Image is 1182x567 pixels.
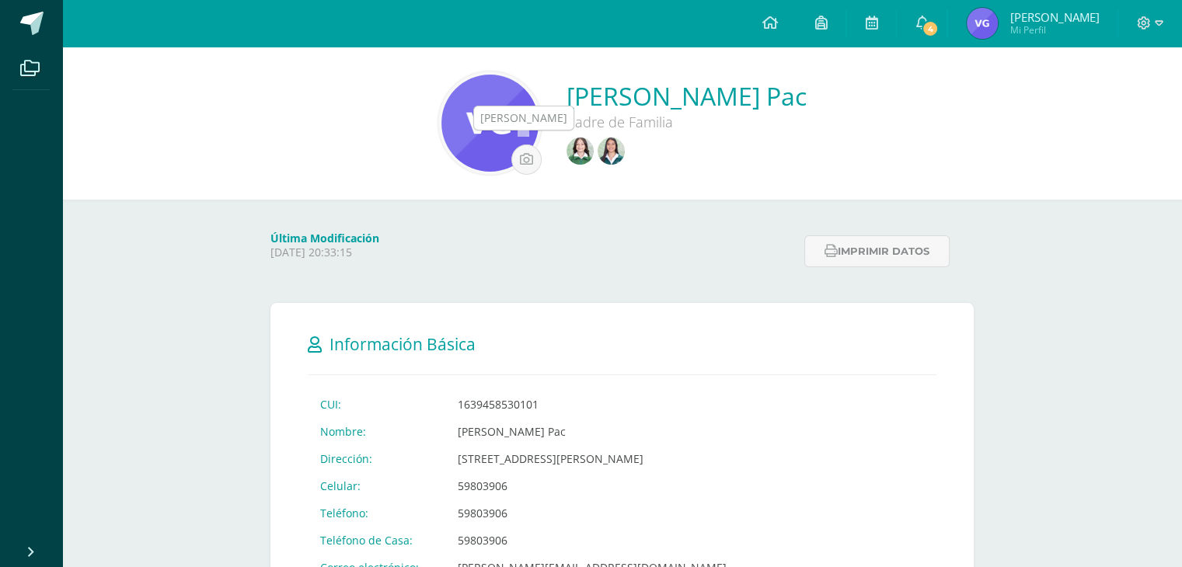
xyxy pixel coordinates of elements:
[329,333,476,355] span: Información Básica
[441,75,539,172] img: 339ce49e6d0a25c4fad29413d1611223.png
[445,499,739,527] td: 59803906
[308,527,445,554] td: Teléfono de Casa:
[567,79,807,113] a: [PERSON_NAME] Pac
[445,527,739,554] td: 59803906
[567,113,807,131] div: Padre de Familia
[308,418,445,445] td: Nombre:
[567,137,594,165] img: 5d8d5f15f10759a0c37ac9a9b412534e.png
[308,472,445,499] td: Celular:
[308,391,445,418] td: CUI:
[308,445,445,472] td: Dirección:
[445,472,739,499] td: 59803906
[445,418,739,445] td: [PERSON_NAME] Pac
[480,110,567,126] div: [PERSON_NAME]
[1009,9,1099,25] span: [PERSON_NAME]
[922,20,939,37] span: 4
[804,235,950,267] button: Imprimir datos
[445,391,739,418] td: 1639458530101
[270,231,795,245] h4: Última Modificación
[445,445,739,472] td: [STREET_ADDRESS][PERSON_NAME]
[308,499,445,527] td: Teléfono:
[270,245,795,259] p: [DATE] 20:33:15
[967,8,998,39] img: 4cb906257454cc9c0ff3fcb673bae337.png
[1009,23,1099,37] span: Mi Perfil
[598,137,625,165] img: f7467c8da38c54878f978afabd5ed625.png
